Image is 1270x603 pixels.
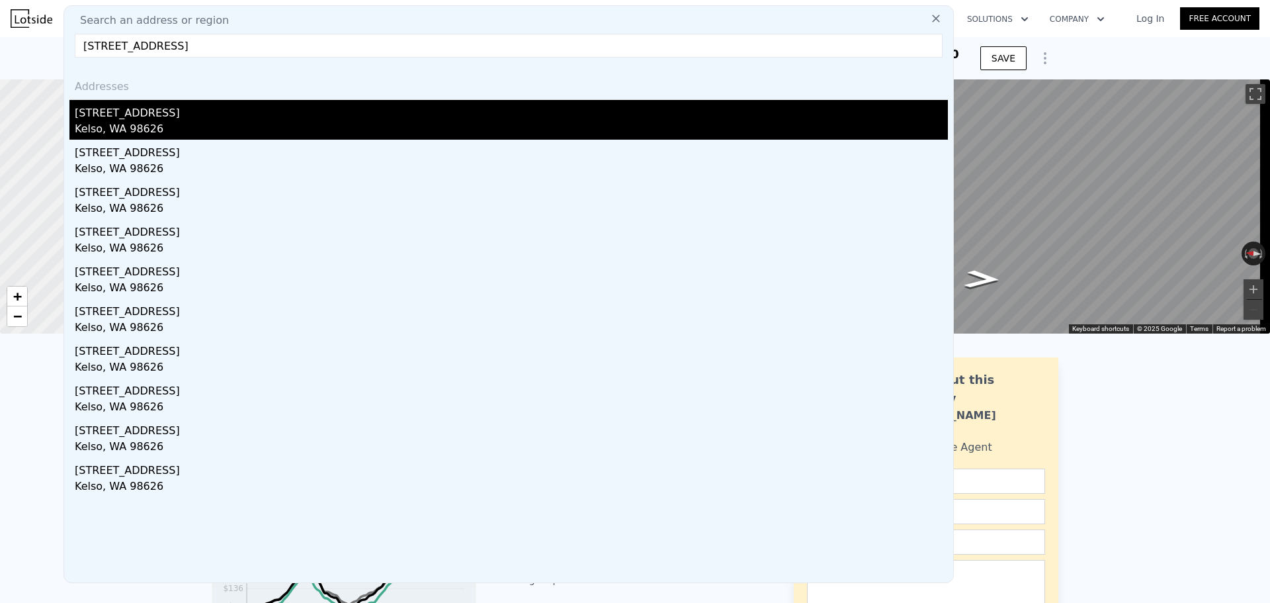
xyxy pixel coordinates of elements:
button: SAVE [980,46,1027,70]
a: Free Account [1180,7,1259,30]
button: Zoom out [1244,300,1263,320]
div: Kelso, WA 98626 [75,359,948,378]
div: [STREET_ADDRESS] [75,259,948,280]
button: Show Options [1032,45,1058,71]
div: Kelso, WA 98626 [75,399,948,418]
button: Rotate clockwise [1259,242,1266,265]
button: Company [1039,7,1115,31]
div: Addresses [69,68,948,100]
div: Kelso, WA 98626 [75,161,948,179]
div: [STREET_ADDRESS] [75,378,948,399]
span: + [13,288,22,304]
span: Search an address or region [69,13,229,28]
span: − [13,308,22,324]
div: [PERSON_NAME] Bahadur [898,408,1045,440]
img: Lotside [11,9,52,28]
div: [STREET_ADDRESS] [75,219,948,240]
path: Go South, A St [949,266,1015,293]
button: Toggle fullscreen view [1246,84,1265,104]
button: Solutions [956,7,1039,31]
div: [STREET_ADDRESS] [75,140,948,161]
div: [STREET_ADDRESS] [75,179,948,201]
div: [STREET_ADDRESS] [75,418,948,439]
span: © 2025 Google [1137,325,1182,332]
div: Kelso, WA 98626 [75,479,948,497]
div: Ask about this property [898,371,1045,408]
div: [STREET_ADDRESS] [75,100,948,121]
div: [STREET_ADDRESS] [75,457,948,479]
button: Zoom in [1244,279,1263,299]
div: Kelso, WA 98626 [75,240,948,259]
a: Report a problem [1216,325,1266,332]
div: Kelso, WA 98626 [75,439,948,457]
div: Kelso, WA 98626 [75,201,948,219]
a: Zoom in [7,287,27,306]
div: Kelso, WA 98626 [75,121,948,140]
a: Zoom out [7,306,27,326]
div: [STREET_ADDRESS] [75,338,948,359]
input: Enter an address, city, region, neighborhood or zip code [75,34,943,58]
button: Reset the view [1241,248,1265,259]
button: Keyboard shortcuts [1072,324,1129,334]
tspan: $136 [223,584,243,593]
div: Kelso, WA 98626 [75,320,948,338]
button: Rotate counterclockwise [1242,242,1249,265]
div: Kelso, WA 98626 [75,280,948,299]
div: [STREET_ADDRESS] [75,299,948,320]
a: Log In [1121,12,1180,25]
a: Terms (opens in new tab) [1190,325,1208,332]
